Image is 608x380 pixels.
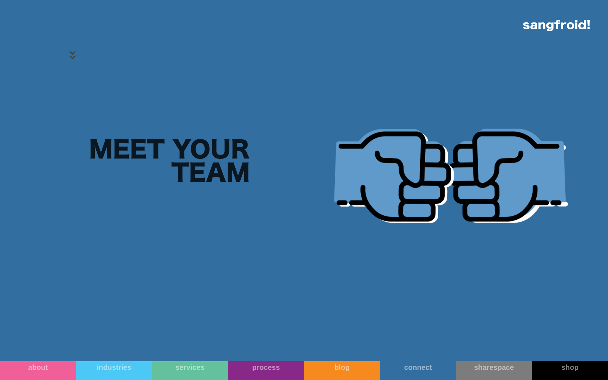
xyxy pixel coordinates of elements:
div: shop [532,363,608,372]
div: connect [380,363,456,372]
h2: MEET YOUR TEAM [89,139,250,185]
div: sharespace [456,363,532,372]
div: industries [76,363,152,372]
img: logo [523,20,590,31]
div: blog [304,363,380,372]
div: process [228,363,304,372]
div: services [152,363,228,372]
